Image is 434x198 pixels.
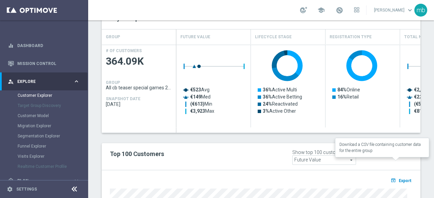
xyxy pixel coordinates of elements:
[263,108,269,114] tspan: 3%
[190,94,211,100] text: Med
[7,178,80,183] button: gps_fixed Plan keyboard_arrow_right
[8,37,80,54] div: Dashboard
[18,101,87,111] div: Target Group Discovery
[330,31,372,43] h4: Registration Type
[8,54,80,72] div: Mission Control
[106,96,140,101] h4: SNAPSHOT DATE
[8,43,14,49] i: equalizer
[391,178,398,183] i: open_in_browser
[190,108,205,114] tspan: €3,923
[373,5,414,15] a: [PERSON_NAME]keyboard_arrow_down
[414,87,429,92] tspan: €2,087
[18,111,87,121] div: Customer Model
[8,178,14,184] i: gps_fixed
[292,150,353,155] div: Show top 100 customers by
[263,87,272,92] tspan: 36%
[7,43,80,48] button: equalizer Dashboard
[190,101,204,107] tspan: (€613)
[263,108,296,114] text: Active Other
[8,79,73,85] div: Explore
[317,6,325,14] span: school
[18,123,71,129] a: Migration Explorer
[180,31,210,43] h4: Future Value
[263,101,272,107] tspan: 24%
[18,141,87,151] div: Funnel Explorer
[16,187,37,191] a: Settings
[17,80,73,84] span: Explore
[190,94,201,100] tspan: €149
[8,79,14,85] i: person_search
[106,102,172,107] span: 2025-10-01
[18,154,71,159] a: Visits Explorer
[255,31,292,43] h4: Lifecycle Stage
[414,94,425,100] tspan: €227
[190,108,214,114] text: Max
[7,186,13,192] i: settings
[18,131,87,141] div: Segmentation Explorer
[263,87,297,92] text: Active Multi
[263,94,272,100] tspan: 36%
[337,94,347,100] tspan: 16%
[106,48,142,53] h4: # OF CUSTOMERS
[106,80,120,85] h4: GROUP
[337,94,359,100] text: Retail
[18,90,87,101] div: Customer Explorer
[17,54,80,72] a: Mission Control
[390,176,412,185] button: open_in_browser Export
[263,101,298,107] text: Reactivated
[18,144,71,149] a: Funnel Explorer
[7,61,80,66] button: Mission Control
[190,87,210,92] text: Avg
[18,161,87,172] div: Realtime Customer Profile
[190,101,212,107] text: Min
[337,87,347,92] tspan: 84%
[17,179,73,183] span: Plan
[18,113,71,118] a: Customer Model
[406,6,414,14] span: keyboard_arrow_down
[73,177,80,184] i: keyboard_arrow_right
[18,93,71,98] a: Customer Explorer
[414,4,427,17] div: mb
[17,37,80,54] a: Dashboard
[8,178,73,184] div: Plan
[263,94,302,100] text: Active Betting
[18,133,71,139] a: Segmentation Explorer
[110,150,282,158] h2: Top 100 Customers
[106,85,172,90] span: All cb teaser special games 2025
[399,178,411,183] span: Export
[106,31,120,43] h4: GROUP
[106,55,172,68] span: 364.09K
[337,87,360,92] text: Online
[18,151,87,161] div: Visits Explorer
[18,121,87,131] div: Migration Explorer
[190,87,201,92] tspan: €523
[102,45,176,128] div: Press SPACE to select this row.
[7,79,80,84] button: person_search Explore keyboard_arrow_right
[73,78,80,85] i: keyboard_arrow_right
